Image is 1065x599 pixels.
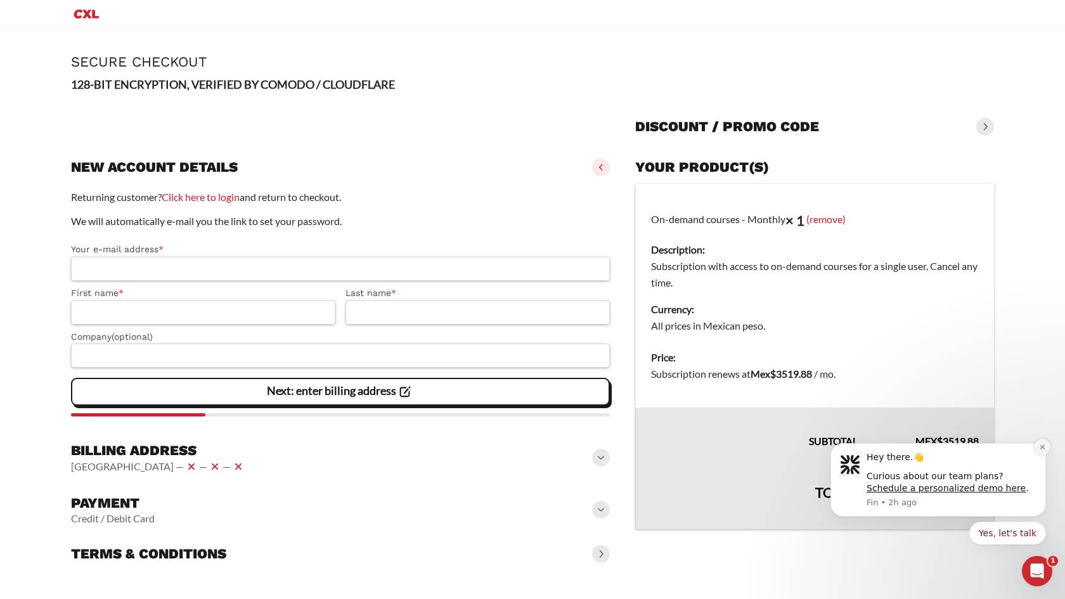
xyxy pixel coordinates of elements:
[1048,556,1058,566] span: 1
[55,49,225,93] div: Message content
[811,403,1065,565] iframe: Intercom notifications message
[55,68,225,93] div: Curious about our team plans? .
[651,258,979,291] dd: Subscription with access to on-demand courses for a single user. Cancel any time.
[162,191,240,203] a: Click here to login
[345,286,610,300] label: Last name
[651,242,979,258] dt: Description:
[71,378,610,406] vaadin-button: Next: enter billing address
[635,408,873,449] th: Subtotal
[112,332,153,342] span: (optional)
[785,212,804,229] strong: × 1
[71,158,238,176] h3: New account details
[19,41,235,114] div: message notification from Fin, 2h ago. Hey there.👋 Curious about our team plans? Schedule a perso...
[751,368,776,380] span: Mex$
[55,81,214,91] a: Schedule a personalized demo here
[651,318,979,334] dd: All prices in Mexican peso.
[751,368,812,380] bdi: 3519.88
[71,189,610,205] p: Returning customer? and return to checkout.
[71,494,155,512] h3: Payment
[635,118,819,136] h3: Discount / promo code
[71,242,610,257] label: Your e-mail address
[158,119,235,142] button: Quick reply: Yes, let's talk
[19,119,235,142] div: Quick reply options
[806,212,846,224] a: (remove)
[71,77,395,91] strong: 128-BIT ENCRYPTION, VERIFIED BY COMODO / CLOUDFLARE
[651,368,836,380] span: Subscription renews at .
[1022,556,1052,586] iframe: Intercom live chat
[71,286,335,300] label: First name
[651,349,979,366] dt: Price:
[223,36,239,53] button: Dismiss notification
[71,213,610,229] p: We will automatically e-mail you the link to set your password.
[635,449,873,473] th: Tax
[635,473,873,529] th: Total
[71,442,246,460] h3: Billing address
[814,368,834,380] span: / mo
[651,301,979,318] dt: Currency:
[71,545,226,563] h3: Terms & conditions
[55,94,225,106] p: Message from Fin, sent 2h ago
[635,184,994,342] td: On-demand courses - Monthly
[55,49,225,61] div: Hey there.👋
[71,459,246,474] vaadin-horizontal-layout: [GEOGRAPHIC_DATA] — — —
[71,330,610,344] label: Company
[71,512,155,525] vaadin-horizontal-layout: Credit / Debit Card
[29,52,49,72] img: Profile image for Fin
[71,54,994,70] h1: Secure Checkout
